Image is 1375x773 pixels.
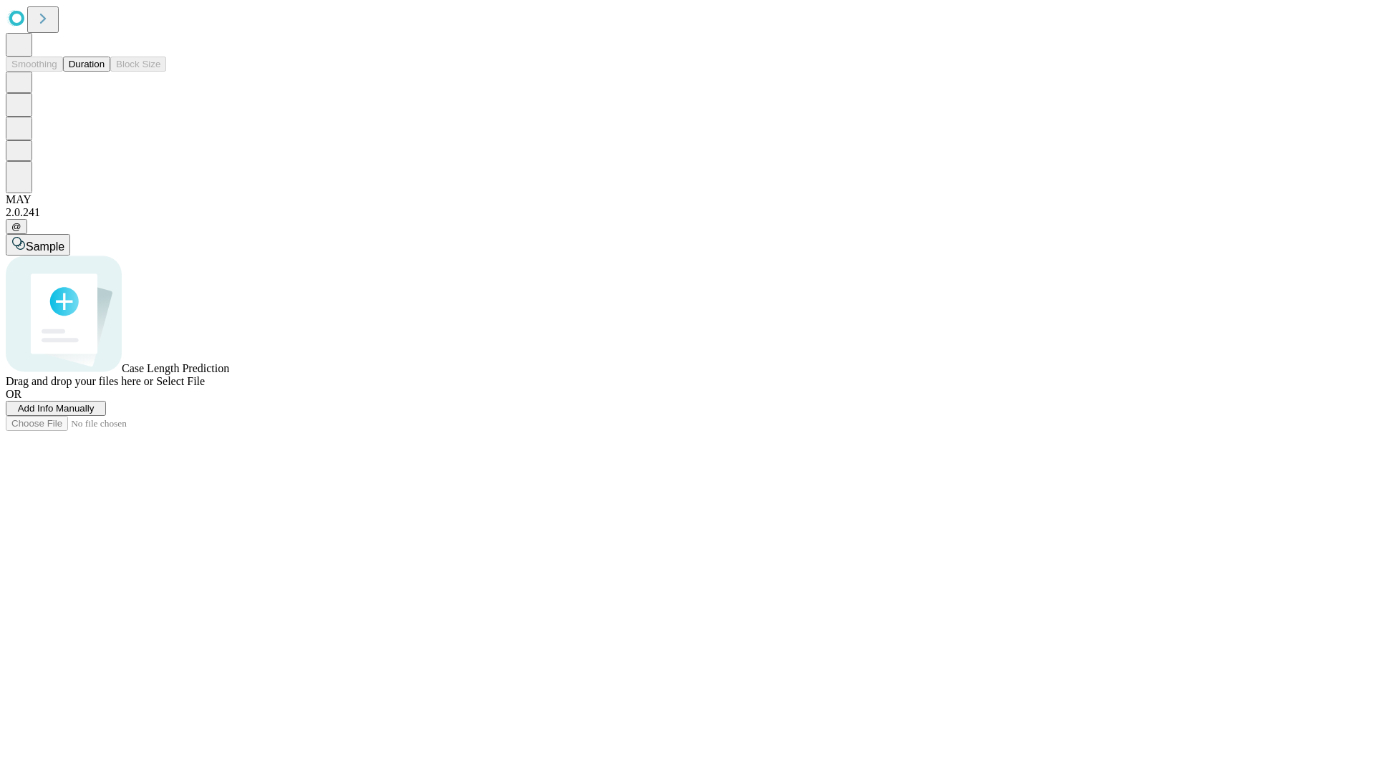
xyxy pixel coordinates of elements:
[156,375,205,387] span: Select File
[6,206,1369,219] div: 2.0.241
[6,375,153,387] span: Drag and drop your files here or
[6,234,70,256] button: Sample
[6,401,106,416] button: Add Info Manually
[18,403,95,414] span: Add Info Manually
[6,219,27,234] button: @
[6,193,1369,206] div: MAY
[6,57,63,72] button: Smoothing
[63,57,110,72] button: Duration
[110,57,166,72] button: Block Size
[26,240,64,253] span: Sample
[11,221,21,232] span: @
[6,388,21,400] span: OR
[122,362,229,374] span: Case Length Prediction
